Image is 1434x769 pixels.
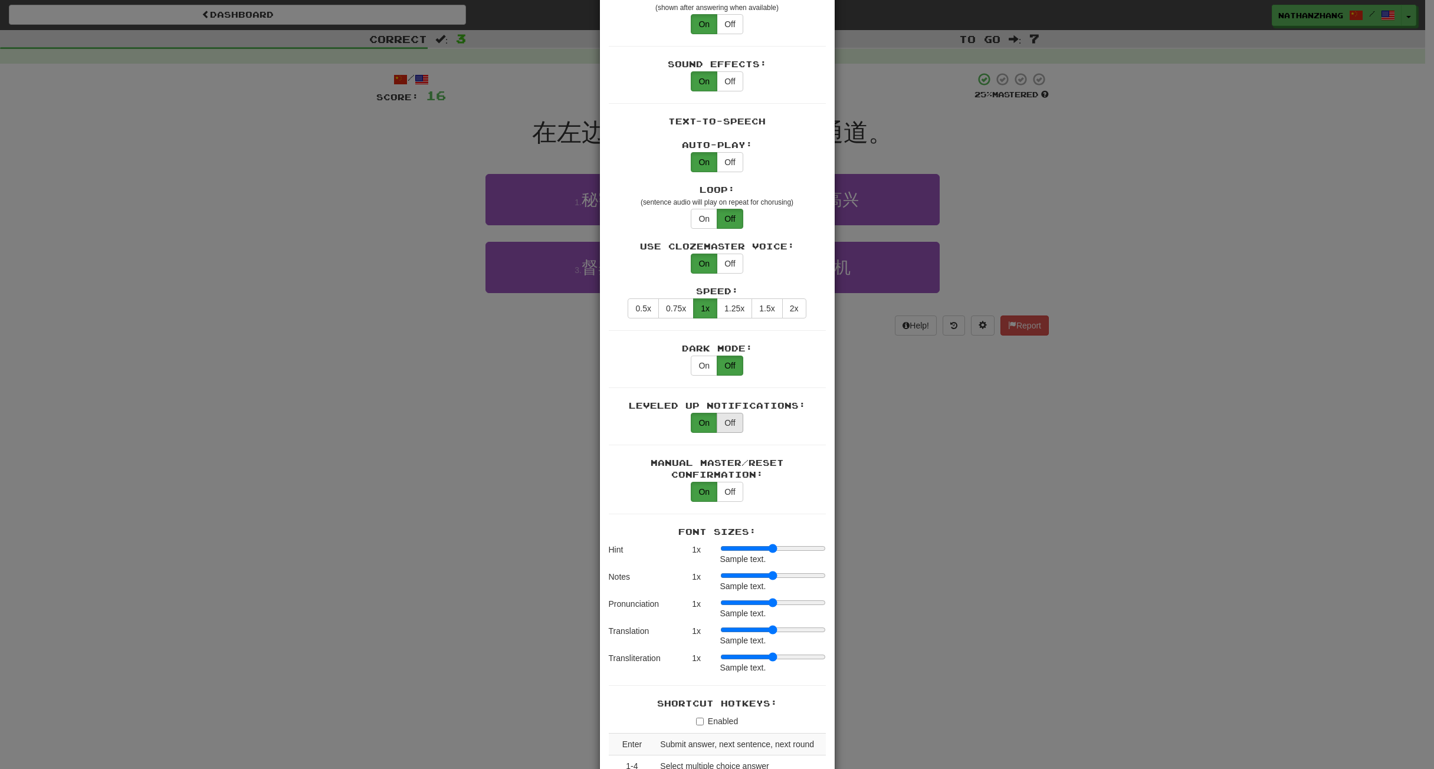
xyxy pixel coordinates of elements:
[717,298,752,318] button: 1.25x
[609,285,826,297] div: Speed:
[720,580,826,592] div: Sample text.
[691,14,717,34] button: On
[717,209,743,229] button: Off
[691,254,743,274] div: Use Clozemaster text-to-speech
[609,625,679,646] div: Translation
[691,152,717,172] button: On
[696,715,738,727] label: Enabled
[655,734,825,755] td: Submit answer, next sentence, next round
[691,71,717,91] button: On
[609,698,826,709] div: Shortcut Hotkeys:
[691,413,717,433] button: On
[691,152,743,172] div: Text-to-speech auto-play
[609,526,826,538] div: Font Sizes:
[609,571,679,592] div: Notes
[717,71,743,91] button: Off
[679,544,714,565] div: 1 x
[691,482,717,502] button: On
[609,652,679,673] div: Transliteration
[658,298,694,318] button: 0.75x
[609,457,826,481] div: Manual Master/Reset Confirmation:
[679,625,714,646] div: 1 x
[679,598,714,619] div: 1 x
[782,298,806,318] button: 2x
[609,241,826,252] div: Use Clozemaster Voice:
[609,598,679,619] div: Pronunciation
[720,662,826,673] div: Sample text.
[679,571,714,592] div: 1 x
[717,14,743,34] button: Off
[609,544,679,565] div: Hint
[696,718,704,725] input: Enabled
[717,356,743,376] button: Off
[609,184,826,196] div: Loop:
[691,209,743,229] div: Text-to-speech looping
[717,152,743,172] button: Off
[691,209,717,229] button: On
[609,734,656,755] td: Enter
[609,400,826,412] div: Leveled Up Notifications:
[609,343,826,354] div: Dark Mode:
[609,139,826,151] div: Auto-Play:
[655,4,779,12] small: (shown after answering when available)
[679,652,714,673] div: 1 x
[628,298,658,318] button: 0.5x
[717,413,743,433] button: Off
[720,553,826,565] div: Sample text.
[720,607,826,619] div: Sample text.
[693,298,717,318] button: 1x
[717,482,743,502] button: Off
[609,116,826,127] div: Text-to-Speech
[691,254,717,274] button: On
[691,356,717,376] button: On
[641,198,793,206] small: (sentence audio will play on repeat for chorusing)
[717,254,743,274] button: Off
[752,298,782,318] button: 1.5x
[609,58,826,70] div: Sound Effects:
[628,298,806,318] div: Text-to-speech speed
[720,635,826,646] div: Sample text.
